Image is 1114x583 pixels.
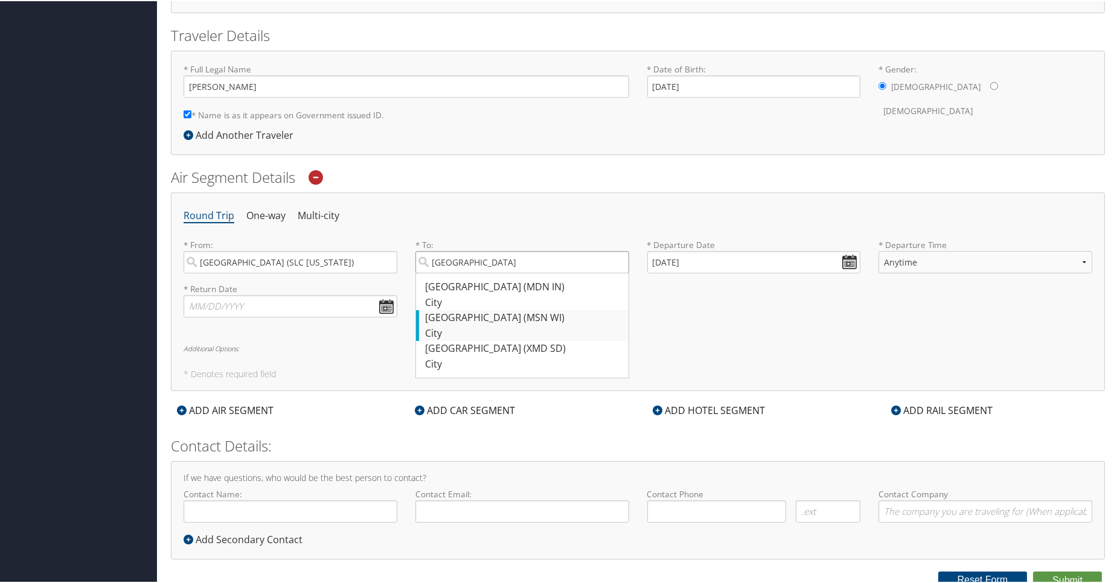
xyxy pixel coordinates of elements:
input: * Full Legal Name [184,74,629,97]
input: Contact Company [879,499,1092,521]
div: City [425,294,623,310]
h2: Air Segment Details [171,166,1105,186]
label: * Date of Birth: [647,62,861,97]
div: ADD RAIL SEGMENT [885,402,999,416]
input: Contact Email: [415,499,629,521]
div: Add Secondary Contact [184,531,309,546]
h4: If we have questions, who would be the best person to contact? [184,473,1092,481]
label: * Return Date [184,282,397,294]
h2: Traveler Details [171,24,1105,45]
div: [GEOGRAPHIC_DATA] (MSN WI) [425,309,623,325]
div: ADD CAR SEGMENT [409,402,521,416]
div: City [425,325,623,340]
label: * Gender: [879,62,1092,122]
label: * Full Legal Name [184,62,629,97]
label: Contact Email: [415,487,629,521]
li: Multi-city [298,204,339,226]
label: Contact Phone [647,487,861,499]
li: One-way [246,204,286,226]
input: * Name is as it appears on Government issued ID. [184,109,191,117]
h2: Contact Details: [171,435,1105,455]
input: City or Airport Code [184,250,397,272]
select: * Departure Time [879,250,1092,272]
label: [DEMOGRAPHIC_DATA] [883,98,973,121]
label: * Name is as it appears on Government issued ID. [184,103,384,125]
label: * From: [184,238,397,272]
li: Round Trip [184,204,234,226]
input: * Date of Birth: [647,74,861,97]
input: [GEOGRAPHIC_DATA] (MDN IN)City[GEOGRAPHIC_DATA] (MSN WI)City[GEOGRAPHIC_DATA] (XMD SD)City [415,250,629,272]
label: * Departure Date [647,238,861,250]
input: * Gender:[DEMOGRAPHIC_DATA][DEMOGRAPHIC_DATA] [990,81,998,89]
label: * Departure Time [879,238,1092,282]
input: MM/DD/YYYY [647,250,861,272]
label: Contact Name: [184,487,397,521]
div: [GEOGRAPHIC_DATA] (XMD SD) [425,340,623,355]
div: Add Another Traveler [184,127,299,141]
input: .ext [796,499,860,521]
div: [GEOGRAPHIC_DATA] (MDN IN) [425,278,623,294]
input: * Gender:[DEMOGRAPHIC_DATA][DEMOGRAPHIC_DATA] [879,81,886,89]
div: ADD AIR SEGMENT [171,402,280,416]
div: City [425,355,623,371]
input: Contact Name: [184,499,397,521]
h5: * Denotes required field [184,369,1092,377]
label: Contact Company [879,487,1092,521]
label: * To: [415,238,629,272]
h6: Additional Options: [184,344,1092,351]
div: ADD HOTEL SEGMENT [647,402,772,416]
input: MM/DD/YYYY [184,294,397,316]
label: [DEMOGRAPHIC_DATA] [891,74,981,97]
